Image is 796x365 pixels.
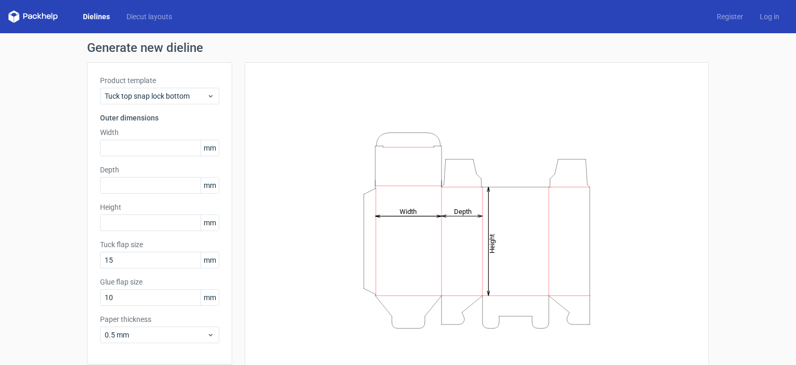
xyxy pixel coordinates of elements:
[454,207,472,215] tspan: Depth
[708,11,751,22] a: Register
[100,239,219,250] label: Tuck flap size
[201,215,219,231] span: mm
[201,290,219,305] span: mm
[201,252,219,268] span: mm
[75,11,118,22] a: Dielines
[100,75,219,86] label: Product template
[201,140,219,156] span: mm
[87,42,709,54] h1: Generate new dieline
[105,330,207,340] span: 0.5 mm
[400,207,417,215] tspan: Width
[201,178,219,193] span: mm
[100,127,219,138] label: Width
[751,11,788,22] a: Log in
[100,314,219,325] label: Paper thickness
[118,11,180,22] a: Diecut layouts
[100,277,219,287] label: Glue flap size
[488,234,496,253] tspan: Height
[105,91,207,101] span: Tuck top snap lock bottom
[100,165,219,175] label: Depth
[100,202,219,212] label: Height
[100,113,219,123] h3: Outer dimensions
